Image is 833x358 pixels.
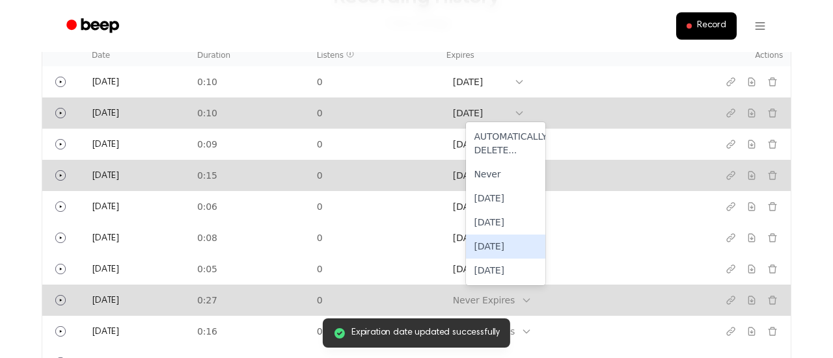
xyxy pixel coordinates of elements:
td: 0:06 [189,191,309,222]
span: [DATE] [92,265,119,274]
th: Actions [687,44,791,66]
td: 0:16 [189,316,309,347]
button: Play [50,290,71,311]
button: Copy link [720,290,741,311]
button: Download recording [741,71,762,92]
td: 0:10 [189,97,309,129]
td: 0:08 [189,222,309,253]
button: Delete recording [762,103,783,123]
button: Delete recording [762,227,783,248]
span: [DATE] [92,78,119,87]
button: Play [50,196,71,217]
td: 0 [309,222,439,253]
div: [DATE] [453,75,508,89]
div: Never Expires [453,294,515,307]
button: Copy link [720,165,741,186]
span: Record [697,20,726,32]
th: Listens [309,44,439,66]
button: Record [676,12,737,40]
button: Download recording [741,259,762,279]
th: Expires [439,44,687,66]
div: [DATE] [453,231,508,245]
button: Delete recording [762,290,783,311]
td: 0 [309,129,439,160]
button: Play [50,71,71,92]
button: Delete recording [762,259,783,279]
div: [DATE] [453,200,508,214]
button: Copy link [720,196,741,217]
div: AUTOMATICALLY DELETE... [466,125,545,162]
td: 0:15 [189,160,309,191]
div: [DATE] [453,107,508,120]
button: Play [50,165,71,186]
div: [DATE] [466,259,545,283]
span: [DATE] [92,140,119,149]
div: [DATE] [466,235,545,259]
span: [DATE] [92,296,119,305]
div: [DATE] [453,262,508,276]
span: [DATE] [92,327,119,337]
button: Download recording [741,227,762,248]
button: Play [50,259,71,279]
button: Delete recording [762,134,783,155]
button: Copy link [720,134,741,155]
td: 0:09 [189,129,309,160]
span: [DATE] [92,203,119,212]
button: Play [50,227,71,248]
div: [DATE] [466,186,545,211]
td: 0 [309,316,439,347]
td: 0 [309,191,439,222]
th: Duration [189,44,309,66]
span: [DATE] [92,234,119,243]
button: Copy link [720,321,741,342]
div: [DATE] [453,169,508,183]
button: Download recording [741,165,762,186]
div: [DATE] [466,211,545,235]
td: 0 [309,66,439,97]
button: Delete recording [762,71,783,92]
button: Play [50,103,71,123]
button: Delete recording [762,165,783,186]
button: Copy link [720,227,741,248]
span: Expiration date updated successfully [351,326,500,340]
button: Play [50,321,71,342]
button: Delete recording [762,321,783,342]
div: [DATE] [453,138,508,151]
button: Open menu [744,10,776,42]
button: Download recording [741,196,762,217]
button: Download recording [741,321,762,342]
button: Copy link [720,71,741,92]
th: Date [84,44,189,66]
button: Copy link [720,103,741,123]
td: 0:10 [189,66,309,97]
td: 0 [309,285,439,316]
td: 0 [309,253,439,285]
span: [DATE] [92,172,119,181]
td: 0 [309,160,439,191]
a: Beep [57,14,131,39]
div: Never [466,162,545,186]
button: Copy link [720,259,741,279]
button: Download recording [741,103,762,123]
span: [DATE] [92,109,119,118]
td: 0:05 [189,253,309,285]
button: Delete recording [762,196,783,217]
td: 0 [309,97,439,129]
button: Download recording [741,290,762,311]
span: Listen count reflects other listeners and records at most one play per listener per hour. It excl... [346,50,354,58]
button: Download recording [741,134,762,155]
td: 0:27 [189,285,309,316]
button: Play [50,134,71,155]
